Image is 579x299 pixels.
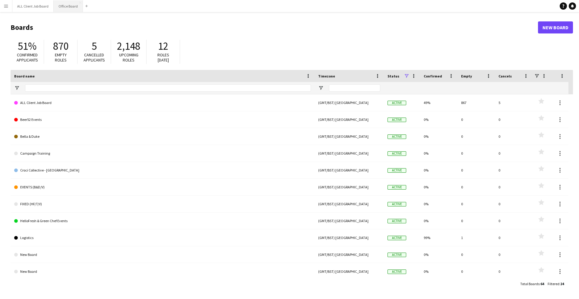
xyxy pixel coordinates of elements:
div: 99% [420,229,457,246]
span: Active [388,101,406,105]
span: Active [388,236,406,240]
div: (GMT/BST) [GEOGRAPHIC_DATA] [315,212,384,229]
h1: Boards [11,23,538,32]
div: (GMT/BST) [GEOGRAPHIC_DATA] [315,196,384,212]
div: (GMT/BST) [GEOGRAPHIC_DATA] [315,111,384,128]
a: HelloFresh & Green Chef Events [14,212,311,229]
span: Active [388,219,406,223]
div: : [520,278,544,290]
span: Empty [461,74,472,78]
button: Office Board [54,0,83,12]
input: Timezone Filter Input [329,84,380,92]
span: Cancels [498,74,512,78]
span: Active [388,269,406,274]
div: 0 [457,246,495,263]
div: (GMT/BST) [GEOGRAPHIC_DATA] [315,145,384,162]
div: 0% [420,111,457,128]
span: Cancelled applicants [84,52,105,63]
span: Confirmed applicants [17,52,38,63]
div: 867 [457,94,495,111]
div: 0% [420,196,457,212]
div: 0 [457,128,495,145]
div: 0 [495,111,532,128]
div: 49% [420,94,457,111]
a: Logistics [14,229,311,246]
div: 0 [457,111,495,128]
span: Filtered [548,282,559,286]
div: : [548,278,564,290]
span: 64 [540,282,544,286]
a: ALL Client Job Board [14,94,311,111]
div: 0% [420,263,457,280]
div: 0 [495,263,532,280]
button: Open Filter Menu [318,85,324,91]
span: Active [388,168,406,173]
div: 0 [457,263,495,280]
div: 0% [420,145,457,162]
div: (GMT/BST) [GEOGRAPHIC_DATA] [315,179,384,195]
a: Bella & Duke [14,128,311,145]
span: Empty roles [55,52,67,63]
div: (GMT/BST) [GEOGRAPHIC_DATA] [315,229,384,246]
div: 0 [495,229,532,246]
div: (GMT/BST) [GEOGRAPHIC_DATA] [315,246,384,263]
span: Active [388,118,406,122]
div: 1 [457,229,495,246]
div: 0 [457,212,495,229]
div: (GMT/BST) [GEOGRAPHIC_DATA] [315,128,384,145]
span: 5 [92,39,97,53]
span: Board name [14,74,35,78]
a: New Board [14,263,311,280]
div: 0 [495,196,532,212]
a: New Board [14,246,311,263]
div: 0 [495,212,532,229]
input: Board name Filter Input [25,84,311,92]
div: 0% [420,212,457,229]
span: Active [388,202,406,206]
span: Roles [DATE] [157,52,169,63]
div: 0 [495,128,532,145]
a: New Board [538,21,573,33]
div: 0 [457,162,495,178]
span: 870 [53,39,68,53]
span: 2,148 [117,39,140,53]
div: 0% [420,179,457,195]
span: Active [388,151,406,156]
div: 0 [457,179,495,195]
span: Active [388,185,406,190]
a: EVENTS (B&D/V) [14,179,311,196]
button: ALL Client Job Board [12,0,54,12]
div: (GMT/BST) [GEOGRAPHIC_DATA] [315,94,384,111]
span: 24 [560,282,564,286]
span: Confirmed [424,74,442,78]
span: Active [388,134,406,139]
span: Status [388,74,399,78]
button: Open Filter Menu [14,85,20,91]
div: (GMT/BST) [GEOGRAPHIC_DATA] [315,263,384,280]
div: 0 [495,179,532,195]
div: 0 [495,145,532,162]
span: Active [388,253,406,257]
div: 0 [457,145,495,162]
span: Upcoming roles [119,52,138,63]
span: 12 [158,39,168,53]
div: 5 [495,94,532,111]
div: 0% [420,128,457,145]
a: Croci Collective - [GEOGRAPHIC_DATA] [14,162,311,179]
a: FIXED (HF/T/V) [14,196,311,212]
span: 51% [18,39,36,53]
a: Beer52 Events [14,111,311,128]
span: Timezone [318,74,335,78]
div: (GMT/BST) [GEOGRAPHIC_DATA] [315,162,384,178]
span: Total Boards [520,282,539,286]
div: 0% [420,162,457,178]
div: 0 [457,196,495,212]
div: 0 [495,246,532,263]
div: 0% [420,246,457,263]
a: Campaign Training [14,145,311,162]
div: 0 [495,162,532,178]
